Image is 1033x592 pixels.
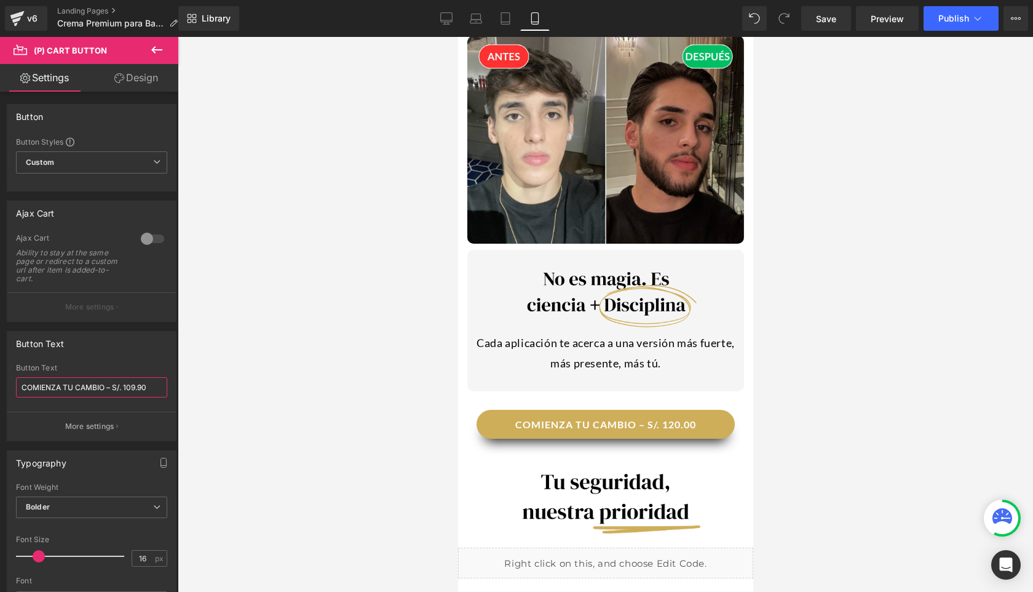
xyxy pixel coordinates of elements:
b: Custom [26,158,54,168]
div: Font Weight [16,483,167,492]
span: px [155,554,165,562]
a: Landing Pages [57,6,188,16]
a: Desktop [432,6,461,31]
button: Publish [924,6,999,31]
div: v6 [25,10,40,26]
div: Button Styles [16,137,167,146]
span: Crema Premium para Barba [57,18,164,28]
div: Button Text [16,332,64,349]
button: More settings [7,292,176,321]
div: Open Intercom Messenger [991,550,1021,580]
div: Button Text [16,364,167,372]
button: COMIENZA TU CAMBIO – S/. 120.00 [18,373,277,402]
a: v6 [5,6,47,31]
div: Ajax Cart [16,233,129,246]
button: Redo [772,6,796,31]
div: Typography [16,451,66,468]
button: More [1003,6,1028,31]
div: Font Size [16,535,167,544]
button: More settings [7,412,176,441]
a: Tablet [491,6,520,31]
p: More settings [65,421,114,432]
a: Mobile [520,6,550,31]
a: Laptop [461,6,491,31]
span: Publish [938,14,969,23]
span: Library [202,13,231,24]
span: (P) Cart Button [34,46,107,55]
a: Preview [856,6,919,31]
p: More settings [65,302,114,313]
div: Font [16,577,167,585]
div: Ajax Cart [16,201,55,218]
b: Bolder [26,502,50,511]
span: Preview [871,12,904,25]
div: Button [16,105,43,122]
button: Undo [742,6,767,31]
span: Save [816,12,836,25]
div: Ability to stay at the same page or redirect to a custom url after item is added-to-cart. [16,249,127,283]
a: New Library [178,6,239,31]
a: Design [92,64,181,92]
p: Cada aplicación te acerca a una versión más fuerte, más presente, más tú. [18,296,277,336]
